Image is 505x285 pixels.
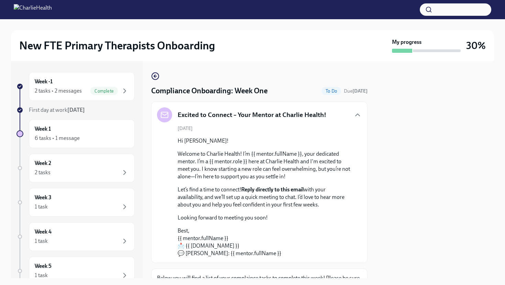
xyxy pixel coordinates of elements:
[16,119,135,148] a: Week 16 tasks • 1 message
[35,169,50,176] div: 2 tasks
[178,214,351,222] p: Looking forward to meeting you soon!
[151,86,268,96] h4: Compliance Onboarding: Week One
[35,194,52,201] h6: Week 3
[35,203,48,211] div: 1 task
[67,107,85,113] strong: [DATE]
[16,188,135,217] a: Week 31 task
[178,125,193,132] span: [DATE]
[344,88,368,94] span: Due
[35,159,51,167] h6: Week 2
[241,186,304,193] strong: Reply directly to this email
[35,134,80,142] div: 6 tasks • 1 message
[29,107,85,113] span: First day at work
[35,262,52,270] h6: Week 5
[35,228,52,236] h6: Week 4
[178,227,351,257] p: Best, {{ mentor.fullName }} 📩 {{ [DOMAIN_NAME] }} 💬 [PERSON_NAME]: {{ mentor.fullName }}
[35,237,48,245] div: 1 task
[16,154,135,182] a: Week 22 tasks
[178,150,351,180] p: Welcome to Charlie Health! I’m {{ mentor.fullName }}, your dedicated mentor. I’m a {{ mentor.role...
[466,39,486,52] h3: 30%
[16,222,135,251] a: Week 41 task
[14,4,52,15] img: CharlieHealth
[35,272,48,279] div: 1 task
[322,88,341,94] span: To Do
[19,39,215,52] h2: New FTE Primary Therapists Onboarding
[16,72,135,101] a: Week -12 tasks • 2 messagesComplete
[392,38,422,46] strong: My progress
[90,88,118,94] span: Complete
[352,88,368,94] strong: [DATE]
[178,137,351,145] p: Hi [PERSON_NAME]!
[35,87,82,95] div: 2 tasks • 2 messages
[35,125,51,133] h6: Week 1
[344,88,368,94] span: September 21st, 2025 07:00
[16,106,135,114] a: First day at work[DATE]
[35,78,53,85] h6: Week -1
[178,110,326,119] h5: Excited to Connect – Your Mentor at Charlie Health!
[178,186,351,209] p: Let’s find a time to connect! with your availability, and we’ll set up a quick meeting to chat. I...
